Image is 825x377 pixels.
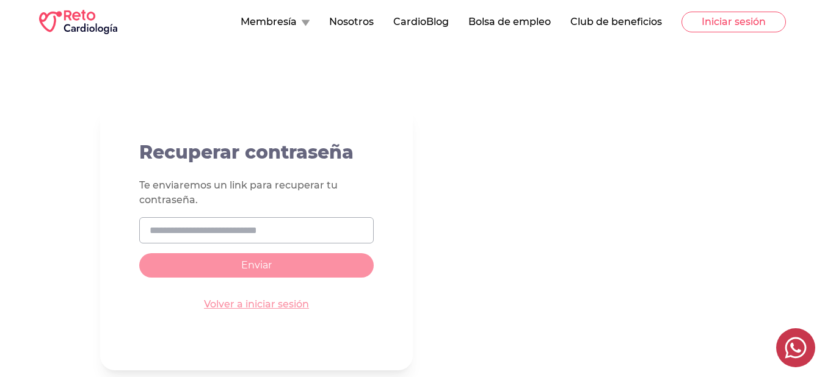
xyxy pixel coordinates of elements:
button: Iniciar sesión [681,12,786,32]
button: Enviar [139,253,374,278]
button: Bolsa de empleo [468,15,551,29]
p: Te enviaremos un link para recuperar tu contraseña. [139,178,374,207]
button: Membresía [241,15,310,29]
a: Volver a iniciar sesión [204,297,309,312]
img: RETO Cardio Logo [39,10,117,34]
button: Club de beneficios [570,15,662,29]
span: Enviar [241,259,272,271]
button: Nosotros [329,15,374,29]
button: CardioBlog [393,15,449,29]
h2: Recuperar contraseña [139,142,374,163]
